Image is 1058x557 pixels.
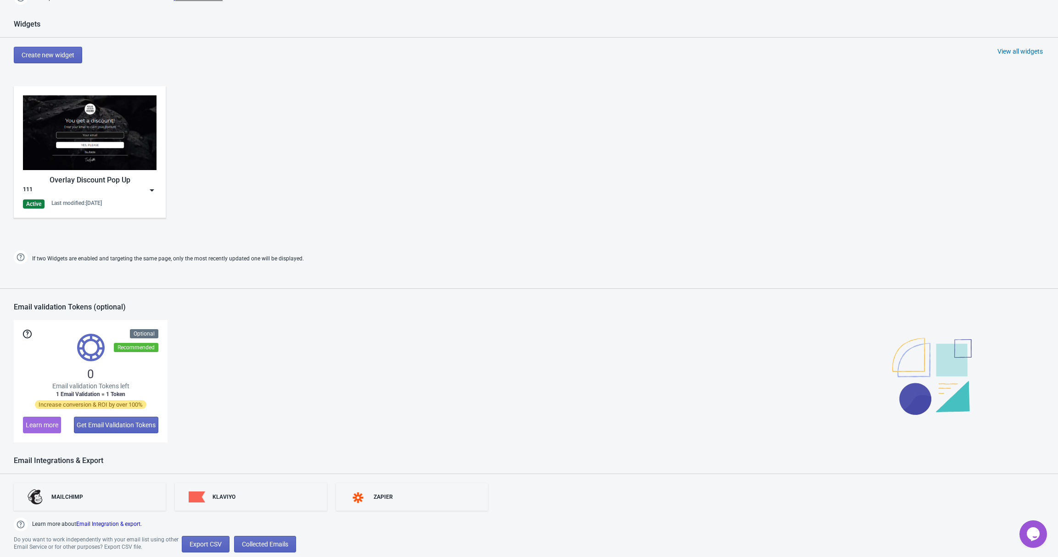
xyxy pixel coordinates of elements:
div: Last modified: [DATE] [51,199,102,207]
div: Overlay Discount Pop Up [23,175,157,186]
span: If two Widgets are enabled and targeting the same page, only the most recently updated one will b... [32,251,304,266]
span: Collected Emails [242,540,288,548]
div: Recommended [114,343,158,352]
button: Export CSV [182,536,230,552]
span: Learn more [26,421,58,429]
span: Increase conversion & ROI by over 100% [35,400,146,409]
a: Email Integration & export [76,521,140,527]
span: Get Email Validation Tokens [77,421,156,429]
div: MAILCHIMP [51,493,83,501]
span: Create new widget [22,51,74,59]
img: help.png [14,250,28,264]
div: Optional [130,329,158,338]
button: Create new widget [14,47,82,63]
button: Learn more [23,417,61,433]
div: Active [23,199,45,209]
img: help.png [14,518,28,531]
img: zapier.svg [350,492,366,503]
button: Get Email Validation Tokens [74,417,158,433]
img: full_screen_popup.jpg [23,95,157,170]
img: mailchimp.png [28,489,44,505]
div: Do you want to work independently with your email list using other Email Service or for other pur... [14,536,182,552]
img: tokens.svg [77,334,105,361]
span: 1 Email Validation = 1 Token [56,391,125,398]
button: Collected Emails [234,536,296,552]
img: klaviyo.png [189,491,205,503]
iframe: chat widget [1019,520,1049,548]
div: View all widgets [997,47,1043,56]
span: Export CSV [190,540,222,548]
img: illustration.svg [892,338,972,415]
span: Email validation Tokens left [52,381,129,391]
span: Learn more about . [32,520,142,531]
img: dropdown.png [147,186,157,195]
span: 0 [87,367,94,381]
div: KLAVIYO [213,493,235,501]
div: 111 [23,186,33,195]
div: ZAPIER [374,493,393,501]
